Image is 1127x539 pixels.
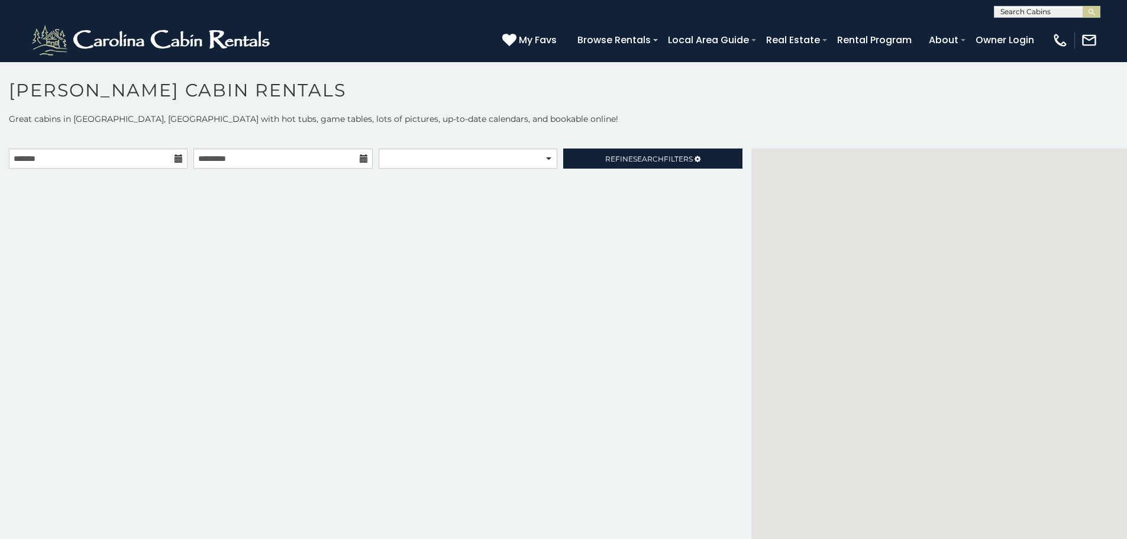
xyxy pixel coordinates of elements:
[1052,32,1068,49] img: phone-regular-white.png
[662,30,755,50] a: Local Area Guide
[605,154,693,163] span: Refine Filters
[30,22,275,58] img: White-1-2.png
[970,30,1040,50] a: Owner Login
[831,30,918,50] a: Rental Program
[571,30,657,50] a: Browse Rentals
[760,30,826,50] a: Real Estate
[519,33,557,47] span: My Favs
[1081,32,1097,49] img: mail-regular-white.png
[633,154,664,163] span: Search
[923,30,964,50] a: About
[563,149,742,169] a: RefineSearchFilters
[502,33,560,48] a: My Favs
